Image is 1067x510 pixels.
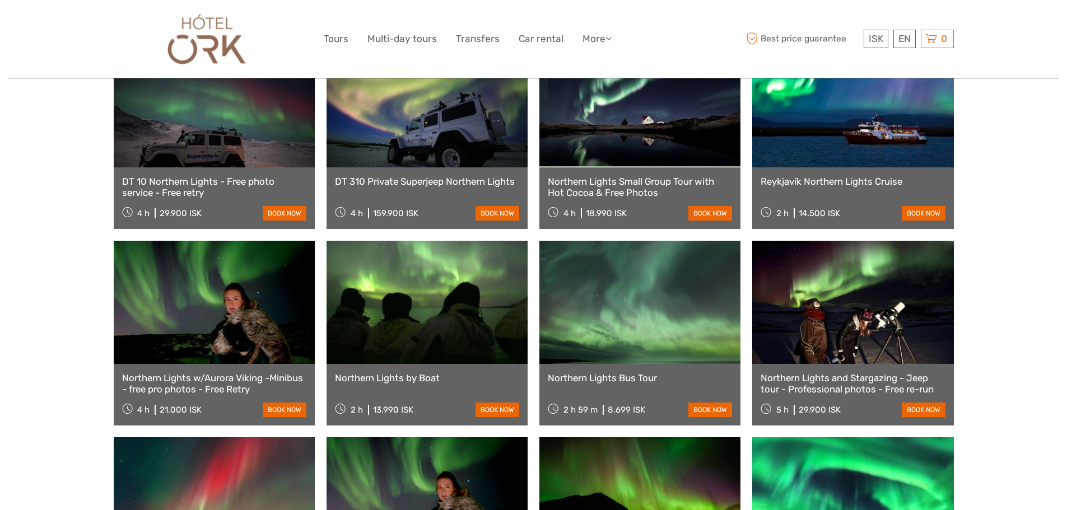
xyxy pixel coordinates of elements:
[351,405,363,415] span: 2 h
[324,31,348,47] a: Tours
[548,176,732,199] a: Northern Lights Small Group Tour with Hot Cocoa & Free Photos
[563,208,576,218] span: 4 h
[893,30,916,48] div: EN
[776,405,789,415] span: 5 h
[688,206,732,221] a: book now
[335,176,519,187] a: DT 310 Private Superjeep Northern Lights
[137,405,150,415] span: 4 h
[129,17,142,31] button: Open LiveChat chat widget
[548,372,732,383] a: Northern Lights Bus Tour
[761,176,945,187] a: Reykjavík Northern Lights Cruise
[744,30,861,48] span: Best price guarantee
[761,372,945,395] a: Northern Lights and Stargazing - Jeep tour - Professional photos - Free re-run
[869,33,883,44] span: ISK
[688,403,732,417] a: book now
[586,208,627,218] div: 18.990 ISK
[476,206,519,221] a: book now
[367,31,437,47] a: Multi-day tours
[16,20,127,29] p: We're away right now. Please check back later!
[263,403,306,417] a: book now
[583,31,612,47] a: More
[563,405,598,415] span: 2 h 59 m
[519,31,563,47] a: Car rental
[137,208,150,218] span: 4 h
[122,372,306,395] a: Northern Lights w/Aurora Viking -Minibus - free pro photos - Free Retry
[263,206,306,221] a: book now
[476,403,519,417] a: book now
[122,176,306,199] a: DT 10 Northern Lights - Free photo service - Free retry
[160,208,202,218] div: 29.900 ISK
[373,208,418,218] div: 159.900 ISK
[799,208,840,218] div: 14.500 ISK
[160,405,202,415] div: 21.000 ISK
[456,31,500,47] a: Transfers
[373,405,413,415] div: 13.990 ISK
[335,372,519,383] a: Northern Lights by Boat
[939,33,949,44] span: 0
[776,208,789,218] span: 2 h
[351,208,363,218] span: 4 h
[799,405,841,415] div: 29.900 ISK
[902,206,945,221] a: book now
[902,403,945,417] a: book now
[162,8,252,69] img: Our services
[608,405,645,415] div: 8.699 ISK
